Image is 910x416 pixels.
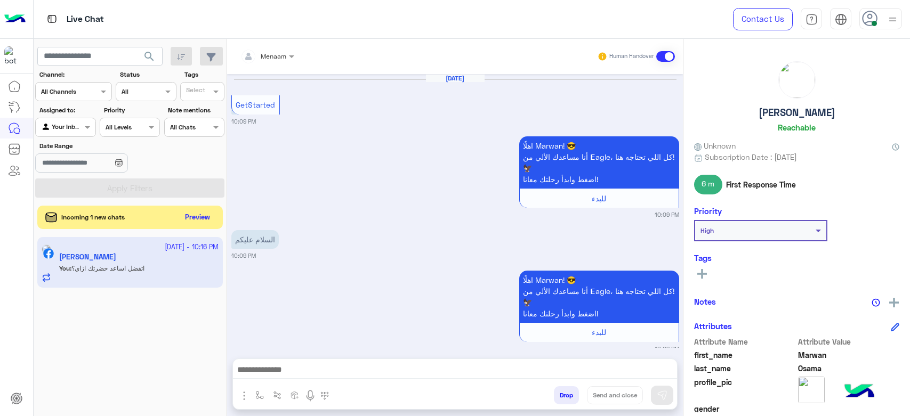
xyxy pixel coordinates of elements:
img: tab [45,12,59,26]
span: Marwan [798,349,900,361]
p: 5/10/2025, 10:09 PM [231,230,279,249]
span: Subscription Date : [DATE] [705,151,797,162]
button: Drop [554,386,579,404]
img: profile [886,13,899,26]
img: select flow [255,391,264,399]
label: Status [120,70,175,79]
img: notes [872,298,880,307]
img: hulul-logo.png [841,373,878,411]
span: First Response Time [726,179,796,190]
h6: Tags [694,253,899,263]
small: Human Handover [609,52,654,61]
span: Unknown [694,140,736,151]
label: Tags [184,70,223,79]
span: GetStarted [236,100,275,109]
span: للبدء [592,194,606,203]
label: Priority [104,105,159,115]
button: Apply Filters [35,178,224,198]
img: Logo [4,8,26,30]
img: tab [806,13,818,26]
button: create order [286,386,304,404]
h6: Priority [694,206,722,216]
img: picture [798,377,825,403]
h5: [PERSON_NAME] [759,107,835,119]
span: Menaam [261,52,286,60]
p: 5/10/2025, 10:09 PM [519,271,679,323]
img: add [889,298,899,307]
h6: Attributes [694,321,732,331]
button: Preview [181,210,215,225]
label: Date Range [39,141,159,151]
img: tab [835,13,847,26]
img: 713415422032625 [4,46,23,66]
span: search [143,50,156,63]
p: Live Chat [67,12,104,27]
button: Trigger scenario [269,386,286,404]
span: 6 m [694,175,722,194]
label: Assigned to: [39,105,94,115]
b: High [700,226,714,234]
span: Attribute Value [798,336,900,347]
small: 10:09 PM [231,117,256,126]
h6: Reachable [778,123,816,132]
button: select flow [251,386,269,404]
div: Select [184,85,205,97]
span: gender [694,403,796,414]
button: search [136,47,163,70]
span: Incoming 1 new chats [61,213,125,222]
span: profile_pic [694,377,796,401]
span: Osama [798,363,900,374]
span: first_name [694,349,796,361]
img: send message [657,390,667,401]
a: tab [801,8,822,30]
h6: [DATE] [426,75,485,82]
span: last_name [694,363,796,374]
label: Note mentions [168,105,223,115]
span: للبدء [592,328,606,337]
label: Channel: [39,70,111,79]
span: null [798,403,900,414]
span: Attribute Name [694,336,796,347]
small: 10:09 PM [655,210,679,219]
a: Contact Us [733,8,793,30]
p: 5/10/2025, 10:09 PM [519,136,679,189]
img: Trigger scenario [273,391,281,399]
img: make a call [320,391,329,400]
img: create order [291,391,299,399]
img: send attachment [238,389,251,402]
small: 10:09 PM [231,251,256,260]
small: 10:09 PM [655,345,679,353]
button: Send and close [587,386,643,404]
img: send voice note [304,389,317,402]
img: picture [779,62,815,98]
h6: Notes [694,297,716,306]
